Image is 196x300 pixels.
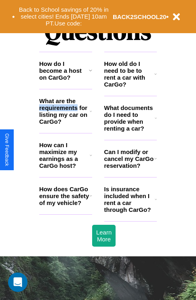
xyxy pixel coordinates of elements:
[113,13,166,20] b: BACK2SCHOOL20
[4,133,10,166] div: Give Feedback
[104,148,154,169] h3: Can I modify or cancel my CarGo reservation?
[39,186,90,206] h3: How does CarGo ensure the safety of my vehicle?
[39,97,90,125] h3: What are the requirements for listing my car on CarGo?
[39,60,89,81] h3: How do I become a host on CarGo?
[15,4,113,29] button: Back to School savings of 20% in select cities! Ends [DATE] 10am PT.Use code:
[92,225,116,247] button: Learn More
[104,104,155,132] h3: What documents do I need to provide when renting a car?
[104,186,155,213] h3: Is insurance included when I rent a car through CarGo?
[8,273,27,292] div: Open Intercom Messenger
[104,60,155,88] h3: How old do I need to be to rent a car with CarGo?
[39,142,90,169] h3: How can I maximize my earnings as a CarGo host?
